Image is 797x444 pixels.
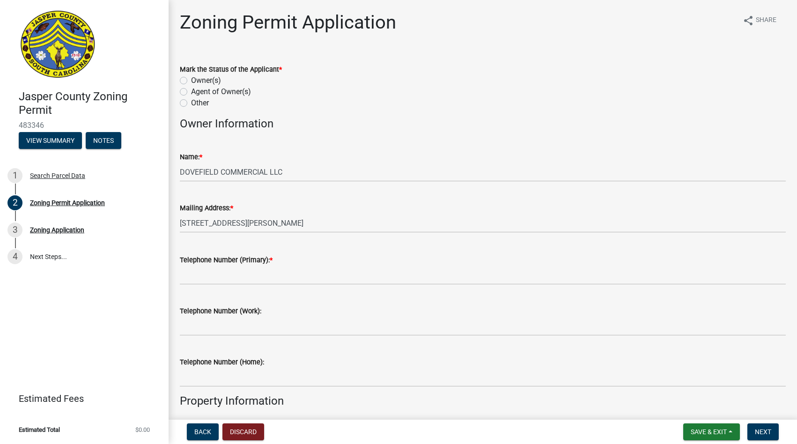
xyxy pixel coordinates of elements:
h4: Owner Information [180,117,786,131]
span: Next [755,428,771,436]
button: shareShare [735,11,784,30]
label: Mailing Address: [180,205,233,212]
wm-modal-confirm: Summary [19,137,82,145]
button: Discard [222,423,264,440]
a: Estimated Fees [7,389,154,408]
span: Share [756,15,776,26]
i: share [743,15,754,26]
span: $0.00 [135,427,150,433]
label: Telephone Number (Home): [180,359,264,366]
span: 483346 [19,121,150,130]
button: Next [747,423,779,440]
div: Search Parcel Data [30,172,85,179]
button: View Summary [19,132,82,149]
label: Agent of Owner(s) [191,86,251,97]
div: 1 [7,168,22,183]
label: Telephone Number (Primary): [180,257,273,264]
div: Zoning Permit Application [30,200,105,206]
h4: Property Information [180,394,786,408]
div: 4 [7,249,22,264]
label: Telephone Number (Work): [180,308,261,315]
button: Notes [86,132,121,149]
h4: Jasper County Zoning Permit [19,90,161,117]
span: Estimated Total [19,427,60,433]
label: Other [191,97,209,109]
div: 3 [7,222,22,237]
button: Back [187,423,219,440]
label: Name: [180,154,202,161]
span: Save & Exit [691,428,727,436]
div: Zoning Application [30,227,84,233]
h1: Zoning Permit Application [180,11,396,34]
label: Owner(s) [191,75,221,86]
img: Jasper County, South Carolina [19,10,97,80]
div: 2 [7,195,22,210]
wm-modal-confirm: Notes [86,137,121,145]
label: Mark the Status of the Applicant [180,67,282,73]
span: Back [194,428,211,436]
button: Save & Exit [683,423,740,440]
